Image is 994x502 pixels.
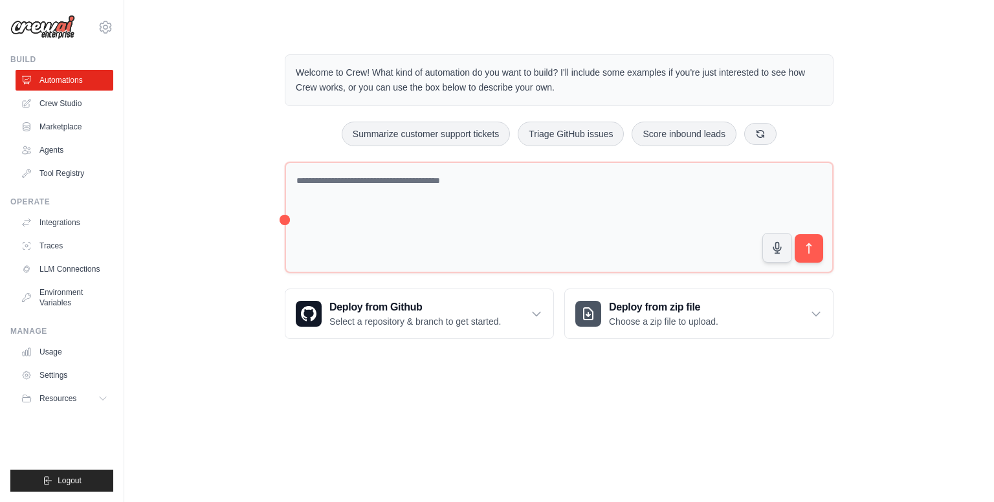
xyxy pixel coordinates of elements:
[10,197,113,207] div: Operate
[632,122,736,146] button: Score inbound leads
[329,300,501,315] h3: Deploy from Github
[58,475,82,486] span: Logout
[16,235,113,256] a: Traces
[329,315,501,328] p: Select a repository & branch to get started.
[16,163,113,184] a: Tool Registry
[39,393,76,404] span: Resources
[518,122,624,146] button: Triage GitHub issues
[16,342,113,362] a: Usage
[609,315,718,328] p: Choose a zip file to upload.
[342,122,510,146] button: Summarize customer support tickets
[16,70,113,91] a: Automations
[16,282,113,313] a: Environment Variables
[10,15,75,39] img: Logo
[16,116,113,137] a: Marketplace
[16,93,113,114] a: Crew Studio
[10,326,113,336] div: Manage
[296,65,823,95] p: Welcome to Crew! What kind of automation do you want to build? I'll include some examples if you'...
[10,470,113,492] button: Logout
[609,300,718,315] h3: Deploy from zip file
[16,212,113,233] a: Integrations
[16,365,113,386] a: Settings
[16,140,113,160] a: Agents
[10,54,113,65] div: Build
[16,388,113,409] button: Resources
[16,259,113,279] a: LLM Connections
